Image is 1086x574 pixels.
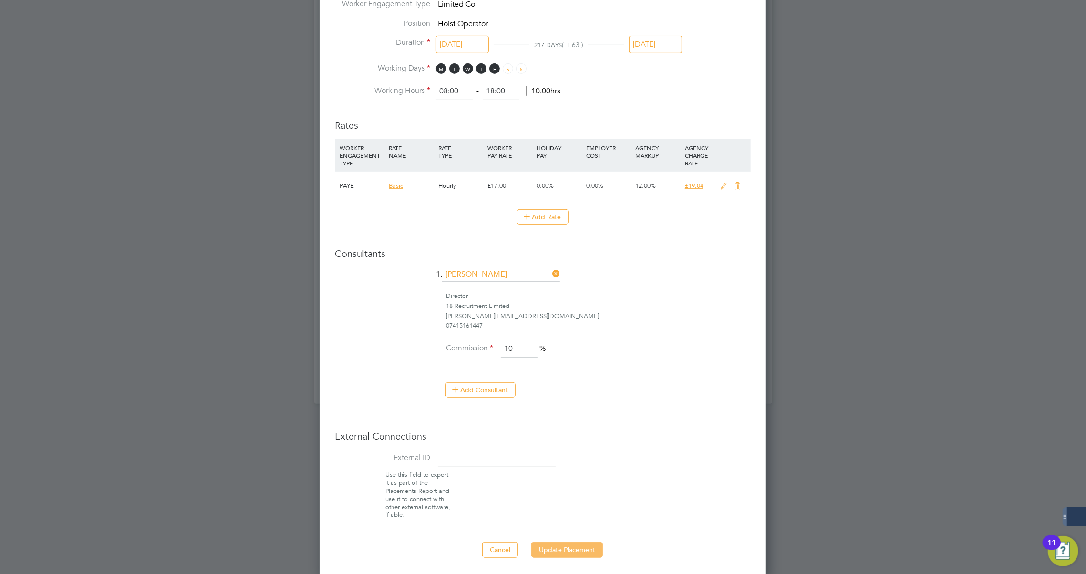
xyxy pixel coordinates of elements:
div: [PERSON_NAME][EMAIL_ADDRESS][DOMAIN_NAME] [446,311,751,321]
span: F [489,63,500,74]
div: AGENCY CHARGE RATE [683,139,715,172]
label: Working Hours [335,86,430,96]
div: RATE TYPE [436,139,485,164]
input: 08:00 [436,83,473,100]
div: 07415161447 [446,321,751,331]
input: Search for... [442,267,560,282]
label: Duration [335,38,430,48]
label: Working Days [335,63,430,73]
div: Director [446,291,751,301]
input: Select one [629,36,682,53]
div: WORKER ENGAGEMENT TYPE [337,139,386,172]
div: EMPLOYER COST [584,139,633,164]
span: T [449,63,460,74]
span: 0.00% [537,182,554,190]
span: S [503,63,513,74]
label: Commission [445,343,493,353]
span: % [539,344,546,353]
span: M [436,63,446,74]
div: AGENCY MARKUP [633,139,682,164]
div: Hourly [436,172,485,200]
div: RATE NAME [386,139,435,164]
span: ‐ [475,86,481,96]
h3: Rates [335,110,751,132]
button: Add Rate [517,209,569,225]
button: Open Resource Center, 11 new notifications [1048,536,1078,566]
label: Position [335,19,430,29]
div: WORKER PAY RATE [485,139,534,164]
div: 18 Recruitment Limited [446,301,751,311]
span: 10.00hrs [526,86,560,96]
button: Add Consultant [445,382,516,398]
input: Select one [436,36,489,53]
h3: Consultants [335,247,751,260]
div: £17.00 [485,172,534,200]
span: Hoist Operator [438,19,488,29]
span: ( + 63 ) [562,41,583,49]
div: HOLIDAY PAY [535,139,584,164]
h3: External Connections [335,430,751,442]
span: Use this field to export it as part of the Placements Report and use it to connect with other ext... [385,471,450,519]
button: Cancel [482,542,518,557]
span: T [476,63,486,74]
span: 0.00% [586,182,603,190]
span: 217 DAYS [534,41,562,49]
li: 1. [335,267,751,291]
label: External ID [335,453,430,463]
span: Basic [389,182,403,190]
span: W [463,63,473,74]
span: S [516,63,527,74]
button: Update Placement [531,542,603,557]
div: PAYE [337,172,386,200]
div: 11 [1047,543,1056,555]
span: 12.00% [635,182,656,190]
input: 17:00 [483,83,519,100]
span: £19.04 [685,182,703,190]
